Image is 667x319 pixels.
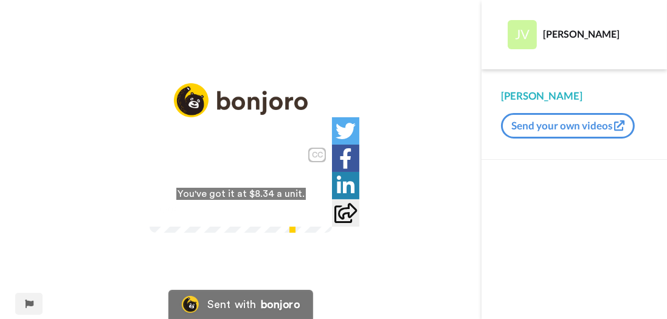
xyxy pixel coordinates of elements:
[543,28,647,39] div: [PERSON_NAME]
[182,296,199,313] img: Bonjoro Logo
[309,149,325,161] div: CC
[508,20,537,49] img: Profile Image
[261,299,300,310] div: bonjoro
[188,202,210,217] span: 2:30
[207,299,256,310] div: Sent with
[168,290,313,319] a: Bonjoro LogoSent withbonjoro
[309,204,321,216] img: Full screen
[176,188,306,200] span: You've got it at $8.34 a unit.
[501,113,635,139] button: Send your own videos
[158,202,179,217] span: 0:08
[501,89,648,103] div: [PERSON_NAME]
[182,202,186,217] span: /
[174,83,308,118] img: logo_full.png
